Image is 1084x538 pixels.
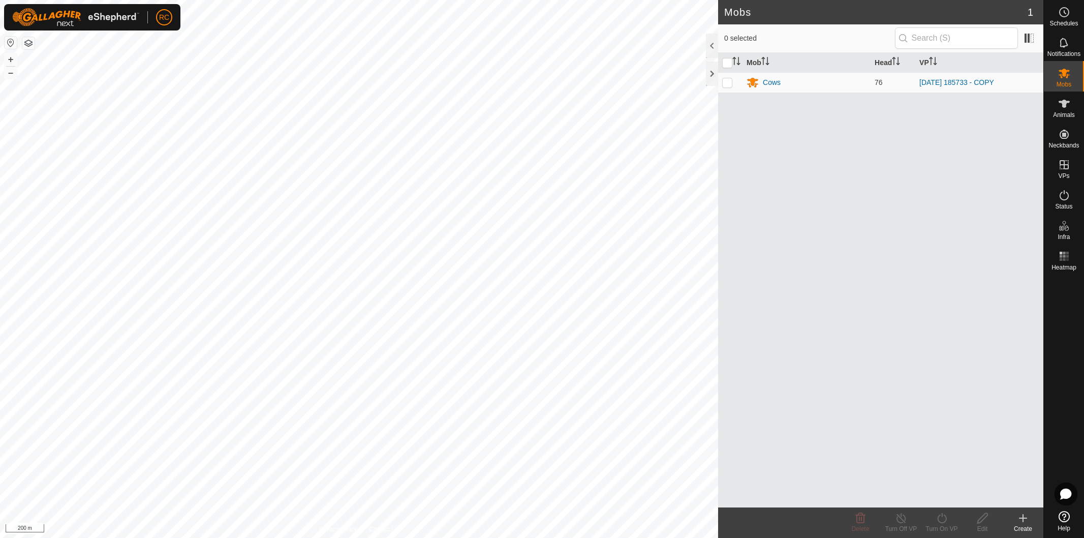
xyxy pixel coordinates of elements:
button: Map Layers [22,37,35,49]
a: [DATE] 185733 - COPY [919,78,994,86]
th: Mob [742,53,871,73]
p-sorticon: Activate to sort [929,58,937,67]
a: Privacy Policy [319,525,357,534]
a: Help [1044,507,1084,535]
th: VP [915,53,1043,73]
span: Status [1055,203,1072,210]
div: Edit [962,524,1003,533]
span: Schedules [1049,20,1078,26]
div: Create [1003,524,1043,533]
span: Mobs [1057,81,1071,87]
span: 76 [875,78,883,86]
span: 1 [1028,5,1033,20]
p-sorticon: Activate to sort [761,58,769,67]
div: Turn On VP [921,524,962,533]
span: VPs [1058,173,1069,179]
span: 0 selected [724,33,895,44]
span: Delete [852,525,870,532]
p-sorticon: Activate to sort [732,58,740,67]
input: Search (S) [895,27,1018,49]
span: RC [159,12,169,23]
span: Animals [1053,112,1075,118]
button: – [5,67,17,79]
span: Neckbands [1048,142,1079,148]
div: Turn Off VP [881,524,921,533]
p-sorticon: Activate to sort [892,58,900,67]
th: Head [871,53,915,73]
h2: Mobs [724,6,1028,18]
a: Contact Us [369,525,399,534]
button: Reset Map [5,37,17,49]
div: Cows [763,77,781,88]
span: Infra [1058,234,1070,240]
span: Help [1058,525,1070,531]
button: + [5,53,17,66]
span: Notifications [1047,51,1080,57]
img: Gallagher Logo [12,8,139,26]
span: Heatmap [1051,264,1076,271]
